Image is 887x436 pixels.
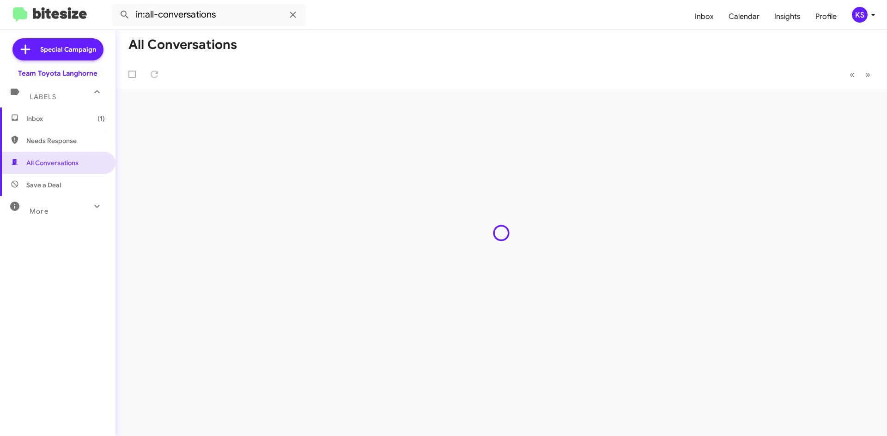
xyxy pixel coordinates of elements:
[865,69,870,80] span: »
[721,3,767,30] a: Calendar
[852,7,868,23] div: KS
[18,69,97,78] div: Team Toyota Langhorne
[112,4,306,26] input: Search
[26,158,79,167] span: All Conversations
[767,3,808,30] a: Insights
[844,7,877,23] button: KS
[30,93,56,101] span: Labels
[844,65,860,84] button: Previous
[40,45,96,54] span: Special Campaign
[128,37,237,52] h1: All Conversations
[844,65,876,84] nav: Page navigation example
[30,207,49,215] span: More
[26,136,105,145] span: Needs Response
[26,180,61,190] span: Save a Deal
[97,114,105,123] span: (1)
[26,114,105,123] span: Inbox
[850,69,855,80] span: «
[12,38,103,60] a: Special Campaign
[860,65,876,84] button: Next
[808,3,844,30] a: Profile
[687,3,721,30] a: Inbox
